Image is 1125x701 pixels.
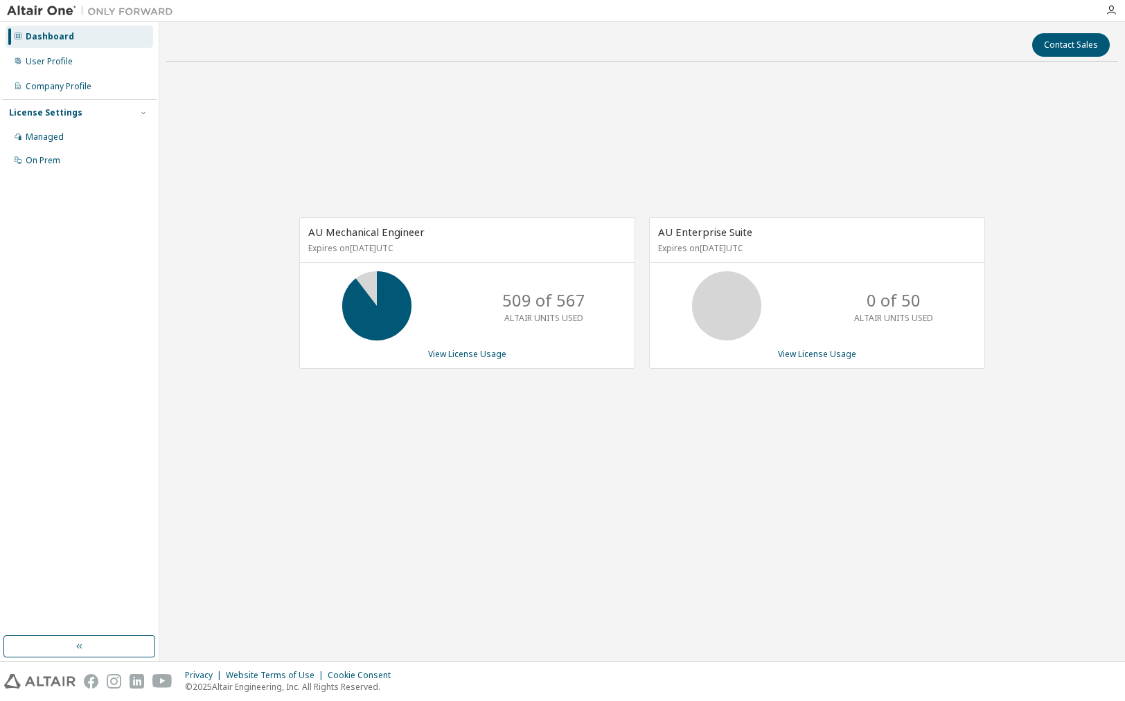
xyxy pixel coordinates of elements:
img: Altair One [7,4,180,18]
p: Expires on [DATE] UTC [308,242,623,254]
p: 0 of 50 [867,289,921,312]
p: ALTAIR UNITS USED [854,312,933,324]
div: Privacy [185,670,226,681]
div: Cookie Consent [328,670,399,681]
img: facebook.svg [84,674,98,689]
span: AU Enterprise Suite [658,225,752,239]
div: Company Profile [26,81,91,92]
div: Website Terms of Use [226,670,328,681]
p: ALTAIR UNITS USED [504,312,583,324]
img: youtube.svg [152,674,172,689]
div: Managed [26,131,64,143]
img: altair_logo.svg [4,674,76,689]
span: AU Mechanical Engineer [308,225,425,239]
a: View License Usage [778,348,856,360]
div: Dashboard [26,31,74,42]
div: License Settings [9,107,82,118]
img: instagram.svg [107,674,121,689]
div: On Prem [26,155,60,166]
img: linkedin.svg [130,674,144,689]
p: © 2025 Altair Engineering, Inc. All Rights Reserved. [185,681,399,693]
div: User Profile [26,56,73,67]
p: 509 of 567 [502,289,585,312]
button: Contact Sales [1032,33,1110,57]
a: View License Usage [428,348,506,360]
p: Expires on [DATE] UTC [658,242,973,254]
